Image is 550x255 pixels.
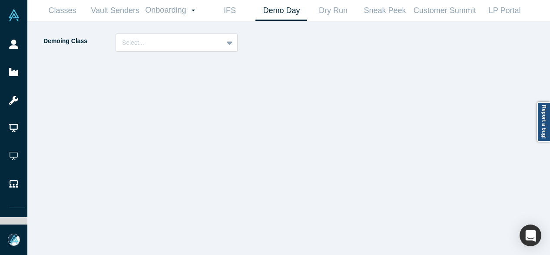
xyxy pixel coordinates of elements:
[359,0,411,21] a: Sneak Peek
[36,0,88,21] a: Classes
[8,234,20,246] img: Mia Scott's Account
[307,0,359,21] a: Dry Run
[479,0,530,21] a: LP Portal
[411,0,479,21] a: Customer Summit
[204,0,255,21] a: IFS
[8,9,20,21] img: Alchemist Vault Logo
[537,102,550,142] a: Report a bug!
[142,0,204,20] a: Onboarding
[88,0,142,21] a: Vault Senders
[43,34,116,49] label: Demoing Class
[255,0,307,21] a: Demo Day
